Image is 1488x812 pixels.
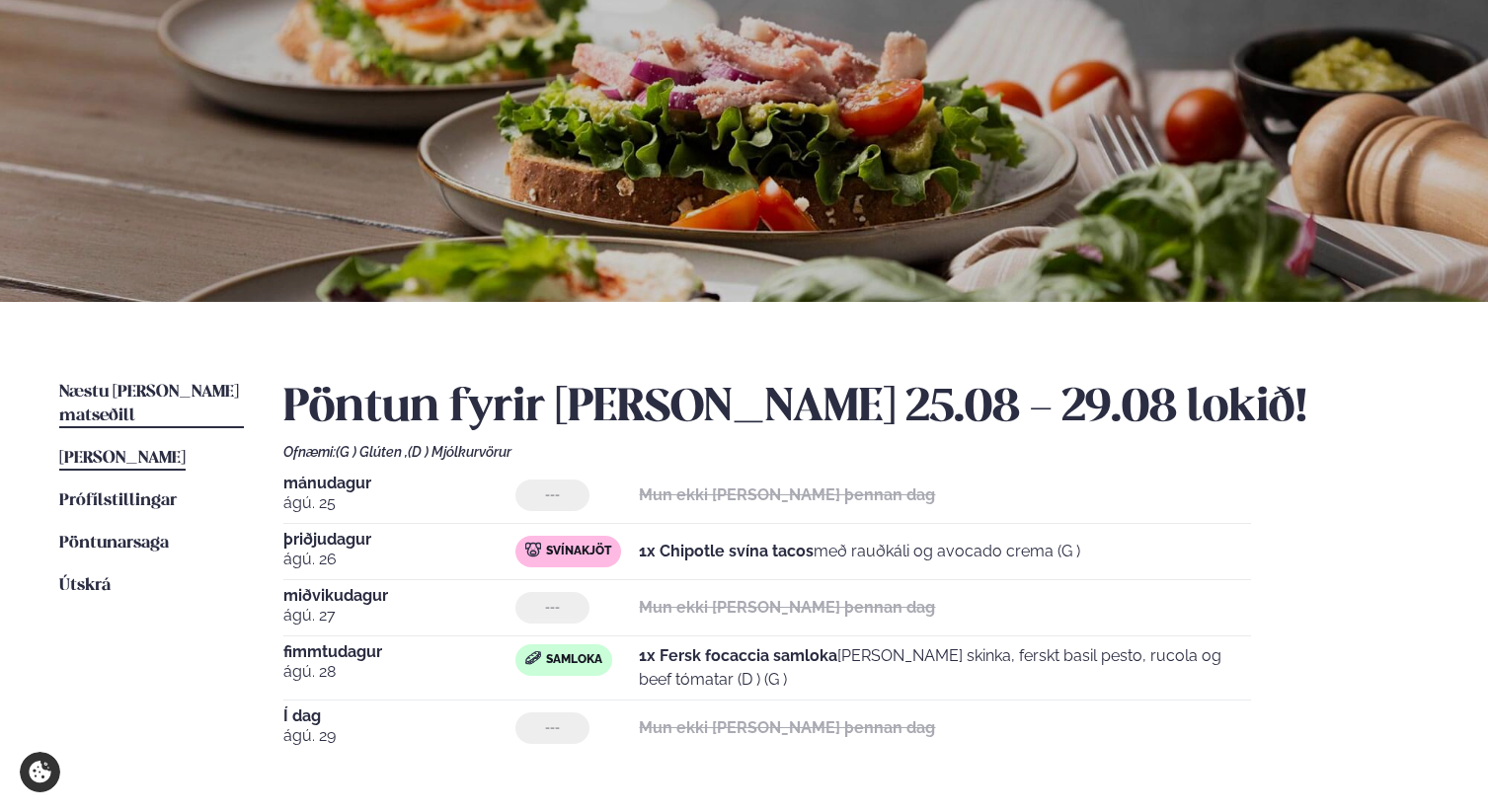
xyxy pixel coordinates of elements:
img: sandwich-new-16px.svg [525,651,541,665]
span: ágú. 27 [283,604,515,627]
span: [PERSON_NAME] [59,450,186,467]
span: fimmtudagur [283,644,515,660]
span: Næstu [PERSON_NAME] matseðill [59,384,239,424]
span: --- [545,720,560,736]
strong: Mun ekki [PERSON_NAME] þennan dag [639,598,935,617]
span: þriðjudagur [283,532,515,548]
a: Prófílstillingar [59,489,177,513]
h2: Pöntun fyrir [PERSON_NAME] 25.08 - 29.08 lokið! [283,381,1429,436]
p: [PERSON_NAME] skinka, ferskt basil pesto, rucola og beef tómatar (D ) (G ) [639,644,1251,692]
span: Pöntunarsaga [59,535,169,552]
span: (G ) Glúten , [336,444,408,460]
a: Næstu [PERSON_NAME] matseðill [59,381,244,428]
span: Svínakjöt [546,544,611,559]
a: Cookie settings [20,752,60,792]
span: --- [545,600,560,616]
span: --- [545,487,560,503]
span: ágú. 29 [283,724,515,748]
div: Ofnæmi: [283,444,1429,460]
strong: 1x Fersk focaccia samloka [639,646,837,665]
span: Í dag [283,708,515,724]
a: [PERSON_NAME] [59,447,186,471]
strong: Mun ekki [PERSON_NAME] þennan dag [639,718,935,737]
span: Prófílstillingar [59,492,177,509]
p: með rauðkáli og avocado crema (G ) [639,540,1080,563]
span: ágú. 25 [283,491,515,515]
strong: 1x Chipotle svína tacos [639,542,814,560]
span: ágú. 28 [283,660,515,684]
strong: Mun ekki [PERSON_NAME] þennan dag [639,485,935,504]
span: mánudagur [283,476,515,491]
a: Útskrá [59,574,111,598]
span: miðvikudagur [283,588,515,604]
img: pork.svg [525,542,541,557]
a: Pöntunarsaga [59,532,169,555]
span: (D ) Mjólkurvörur [408,444,511,460]
span: ágú. 26 [283,548,515,571]
span: Samloka [546,652,602,668]
span: Útskrá [59,577,111,594]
